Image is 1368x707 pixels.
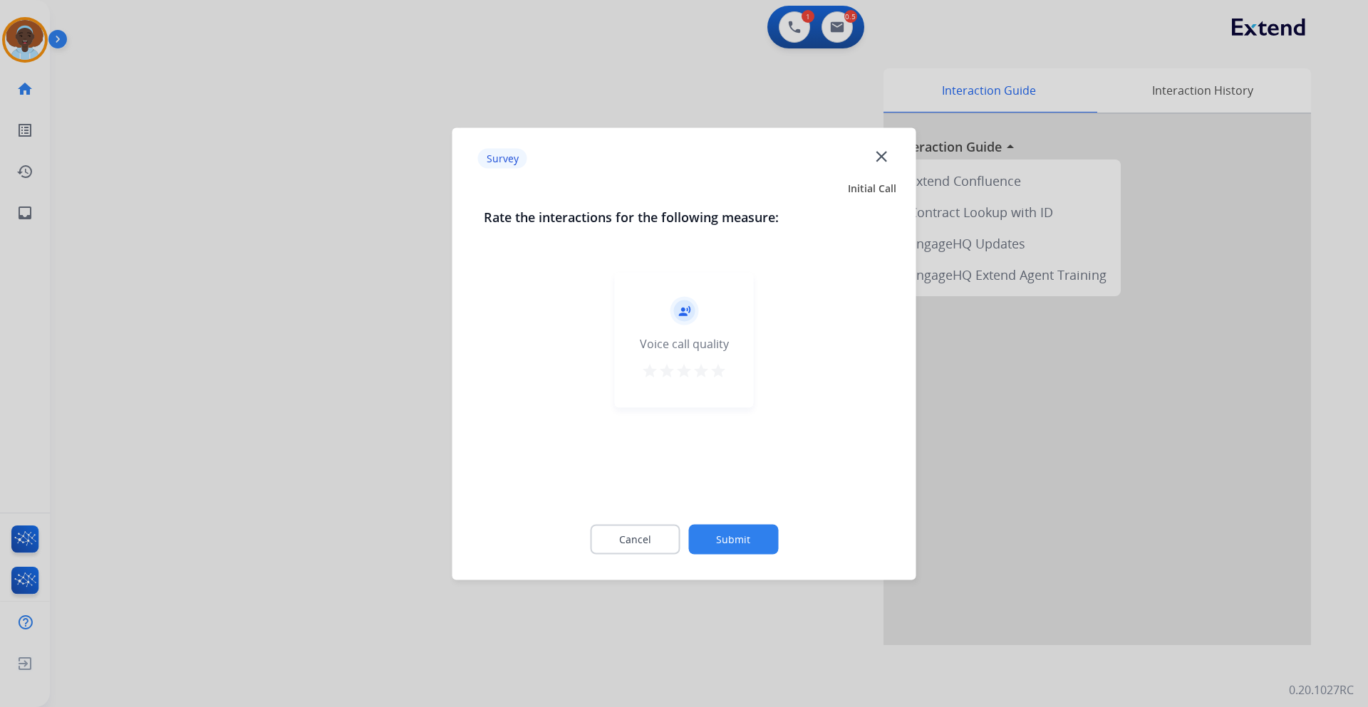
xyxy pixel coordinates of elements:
button: Cancel [590,524,680,554]
div: Voice call quality [640,335,729,352]
p: Survey [478,149,527,169]
mat-icon: record_voice_over [678,304,690,317]
mat-icon: star [641,362,658,379]
mat-icon: star [658,362,675,379]
mat-icon: star [693,362,710,379]
mat-icon: star [710,362,727,379]
h3: Rate the interactions for the following measure: [484,206,885,226]
span: Initial Call [848,181,896,195]
mat-icon: close [872,147,891,165]
mat-icon: star [675,362,693,379]
p: 0.20.1027RC [1289,681,1354,698]
button: Submit [688,524,778,554]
